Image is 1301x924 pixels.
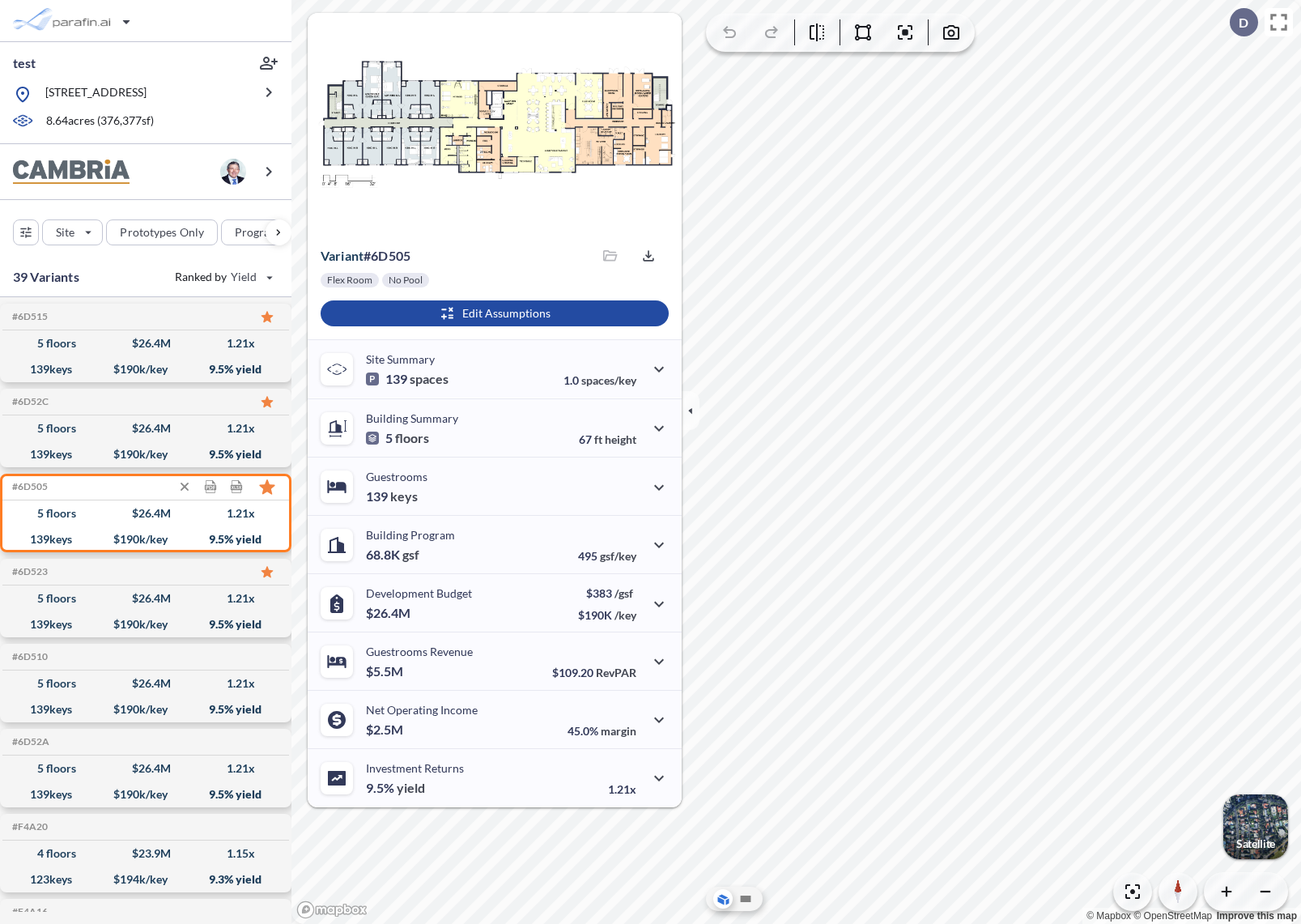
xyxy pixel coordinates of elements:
p: 139 [366,488,418,505]
p: Flex Room [327,274,372,287]
p: 495 [578,549,636,563]
p: $5.5M [366,663,406,679]
p: Building Program [366,528,455,542]
span: gsf [402,547,419,563]
button: Site Plan [736,889,755,909]
span: floors [395,430,429,446]
img: Switcher Image [1223,794,1288,859]
span: keys [390,488,418,505]
span: gsf/key [600,549,636,563]
p: 45.0% [568,724,636,738]
p: Guestrooms Revenue [366,645,473,658]
p: 1.21x [608,782,636,796]
p: 5 [366,430,429,446]
h5: Click to copy the code [9,396,49,407]
p: test [13,54,36,72]
a: Mapbox [1086,910,1131,922]
p: # 6d505 [321,248,410,264]
p: $26.4M [366,605,413,621]
span: yield [397,780,425,796]
h5: Click to copy the code [9,481,48,492]
h5: Click to copy the code [9,651,48,662]
p: Satellite [1236,837,1275,850]
p: 1.0 [563,373,636,387]
img: BrandImage [13,160,130,185]
p: Site Summary [366,352,435,366]
span: Yield [231,269,257,285]
p: [STREET_ADDRESS] [45,84,147,104]
h5: Click to copy the code [9,566,48,577]
p: 9.5% [366,780,425,796]
span: ft [594,432,602,446]
img: user logo [220,159,246,185]
p: Guestrooms [366,470,427,483]
p: Edit Assumptions [462,305,551,321]
p: 39 Variants [13,267,79,287]
p: Development Budget [366,586,472,600]
p: 8.64 acres ( 376,377 sf) [46,113,154,130]
p: $190K [578,608,636,622]
p: Building Summary [366,411,458,425]
p: 67 [579,432,636,446]
span: margin [601,724,636,738]
h5: Click to copy the code [9,311,48,322]
span: /gsf [614,586,633,600]
p: Investment Returns [366,761,464,775]
span: /key [614,608,636,622]
button: Program [221,219,308,245]
p: Prototypes Only [120,224,204,241]
p: Program [235,224,280,241]
p: $2.5M [366,722,406,738]
p: 68.8K [366,547,419,563]
a: OpenStreetMap [1133,910,1212,922]
p: $109.20 [552,666,636,679]
h5: Click to copy the code [9,906,48,918]
span: Variant [321,248,364,263]
p: No Pool [389,274,423,287]
span: RevPAR [596,666,636,679]
span: spaces [410,371,449,387]
h5: Click to copy the code [9,821,48,832]
p: Net Operating Income [366,703,478,717]
p: Site [56,224,74,241]
h5: Click to copy the code [9,736,49,747]
span: spaces/key [581,373,636,387]
p: $383 [578,586,636,600]
button: Aerial View [713,889,733,909]
button: Prototypes Only [106,219,218,245]
p: D [1239,15,1248,30]
a: Mapbox homepage [296,901,368,919]
button: Edit Assumptions [321,300,669,326]
button: Ranked by Yield [162,264,283,290]
span: height [605,432,636,446]
button: Site [42,219,103,245]
button: Switcher ImageSatellite [1223,794,1288,859]
a: Improve this map [1217,910,1297,922]
p: 139 [366,371,449,387]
